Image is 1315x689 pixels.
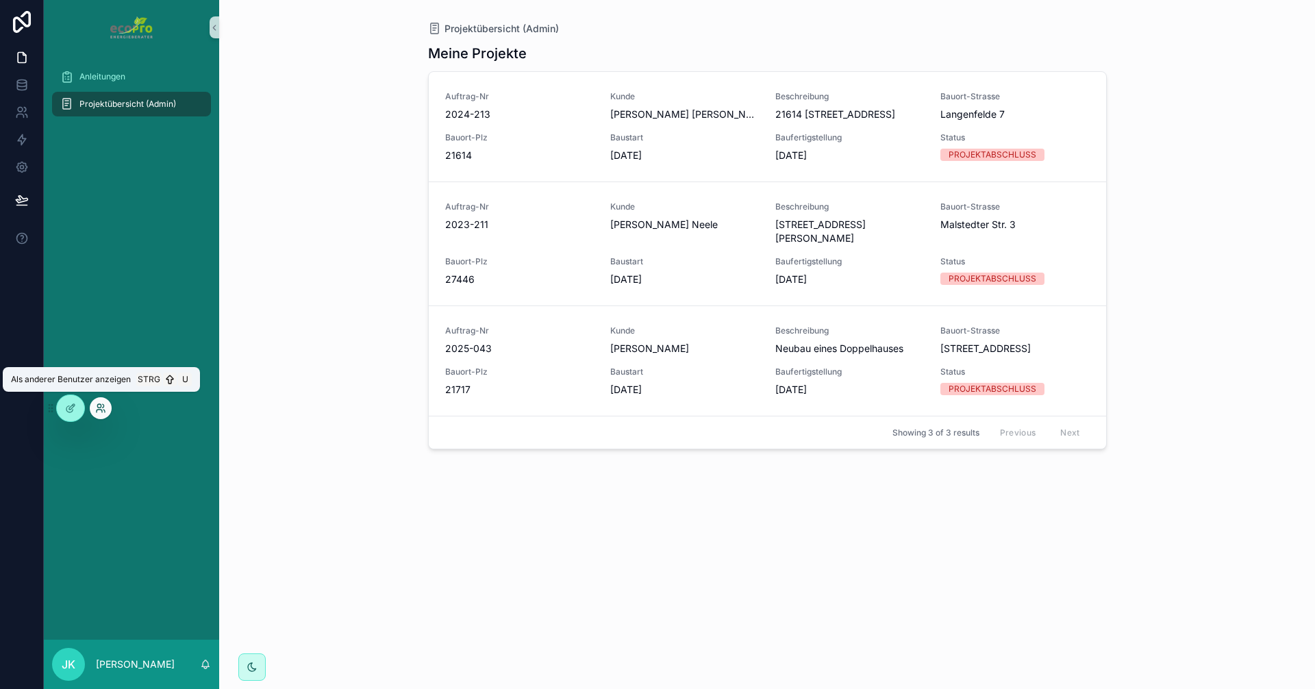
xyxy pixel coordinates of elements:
img: App-Logo [110,16,152,38]
span: Malstedter Str. 3 [940,218,1089,231]
span: [DATE] [610,149,759,162]
span: Bauort-Plz [445,366,594,377]
a: Auftrag-Nr2025-043Kunde[PERSON_NAME]BeschreibungNeubau eines DoppelhausesBauort-Strasse[STREET_AD... [429,305,1106,416]
span: [DATE] [610,383,759,397]
font: Projektübersicht (Admin) [79,99,176,109]
span: [PERSON_NAME] [PERSON_NAME] [610,108,759,121]
span: Baustart [610,366,759,377]
span: Status [940,366,1089,377]
span: Beschreibung [775,91,924,102]
span: 21717 [445,383,594,397]
span: Langenfelde 7 [940,108,1089,121]
span: Neubau eines Doppelhauses [775,342,924,355]
span: Bauort-Strasse [940,91,1089,102]
font: Anleitungen [79,71,125,82]
div: PROJEKTABSCHLUSS [949,149,1036,161]
font: JK [62,657,75,671]
span: Baufertigstellung [775,256,924,267]
div: scrollbarer Inhalt [44,55,219,134]
span: Bauort-Plz [445,256,594,267]
span: [DATE] [775,273,924,286]
span: Bauort-Strasse [940,325,1089,336]
a: Projektübersicht (Admin) [428,22,559,36]
span: Auftrag-Nr [445,91,594,102]
span: Kunde [610,201,759,212]
span: [DATE] [775,149,924,162]
span: 21614 [445,149,594,162]
a: Auftrag-Nr2024-213Kunde[PERSON_NAME] [PERSON_NAME]Beschreibung21614 [STREET_ADDRESS]Bauort-Strass... [429,72,1106,181]
span: Projektübersicht (Admin) [444,22,559,36]
span: [STREET_ADDRESS] [940,342,1089,355]
span: [PERSON_NAME] Neele [610,218,718,231]
a: Auftrag-Nr2023-211Kunde[PERSON_NAME] NeeleBeschreibung[STREET_ADDRESS][PERSON_NAME]Bauort-Strasse... [429,181,1106,305]
span: [DATE] [610,273,759,286]
font: Als anderer Benutzer anzeigen [11,374,131,384]
span: Kunde [610,325,759,336]
div: PROJEKTABSCHLUSS [949,383,1036,395]
span: [PERSON_NAME] [610,342,689,355]
font: U [182,374,188,384]
div: PROJEKTABSCHLUSS [949,273,1036,285]
span: 2023-211 [445,218,594,231]
font: Strg [138,374,160,384]
span: Bauort-Plz [445,132,594,143]
a: Anleitungen [52,64,211,89]
span: 2025-043 [445,342,594,355]
span: Status [940,256,1089,267]
span: Baustart [610,256,759,267]
span: Beschreibung [775,325,924,336]
span: Showing 3 of 3 results [892,427,979,438]
h1: Meine Projekte [428,44,527,63]
span: Baustart [610,132,759,143]
span: Status [940,132,1089,143]
span: Baufertigstellung [775,132,924,143]
span: 2024-213 [445,108,594,121]
span: 27446 [445,273,594,286]
span: 21614 [STREET_ADDRESS] [775,108,924,121]
span: [DATE] [775,383,924,397]
span: Bauort-Strasse [940,201,1089,212]
span: Kunde [610,91,759,102]
span: Auftrag-Nr [445,325,594,336]
a: Projektübersicht (Admin) [52,92,211,116]
span: Baufertigstellung [775,366,924,377]
span: Beschreibung [775,201,924,212]
span: [STREET_ADDRESS][PERSON_NAME] [775,218,924,245]
font: [PERSON_NAME] [96,658,175,670]
span: Auftrag-Nr [445,201,594,212]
